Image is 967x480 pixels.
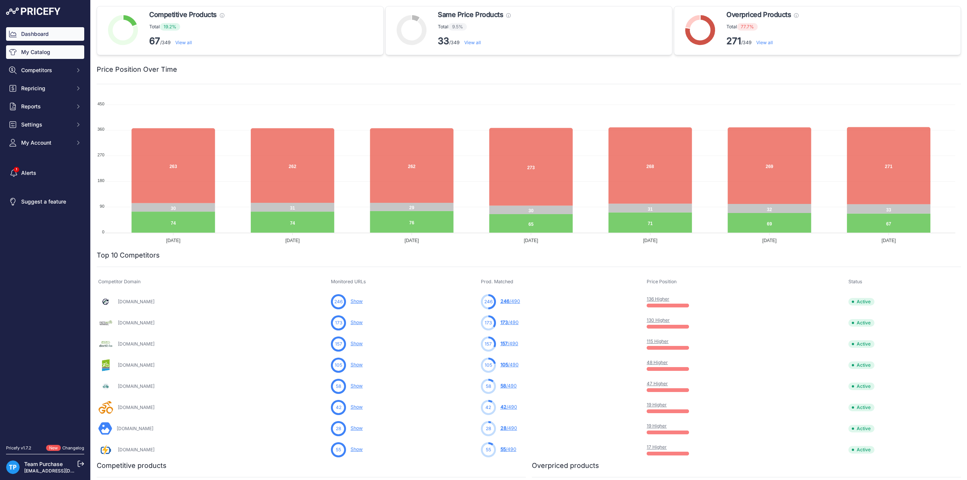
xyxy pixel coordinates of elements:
[486,383,491,390] span: 58
[500,404,517,410] a: 42/490
[532,460,599,471] h2: Overpriced products
[500,425,517,431] a: 28/490
[647,423,667,429] a: 19 Higher
[24,461,63,467] a: Team Purchase
[6,118,84,131] button: Settings
[98,279,141,284] span: Competitor Domain
[21,85,71,92] span: Repricing
[438,9,503,20] span: Same Price Products
[438,23,511,31] p: Total
[21,103,71,110] span: Reports
[351,341,363,346] a: Show
[500,319,519,325] a: 173/490
[6,195,84,208] a: Suggest a feature
[97,64,177,75] h2: Price Position Over Time
[335,319,342,326] span: 173
[97,153,104,157] tspan: 270
[486,425,491,432] span: 28
[481,279,513,284] span: Prod. Matched
[647,402,667,407] a: 19 Higher
[647,381,668,386] a: 47 Higher
[500,404,507,410] span: 42
[175,40,192,45] a: View all
[118,299,154,304] a: [DOMAIN_NAME]
[6,100,84,113] button: Reports
[6,27,84,436] nav: Sidebar
[351,319,363,325] a: Show
[524,238,538,243] tspan: [DATE]
[102,230,104,234] tspan: 0
[647,296,669,302] a: 136 Higher
[485,404,491,411] span: 42
[6,27,84,41] a: Dashboard
[726,23,799,31] p: Total
[149,35,160,46] strong: 67
[6,63,84,77] button: Competitors
[335,362,342,369] span: 105
[848,298,874,306] span: Active
[726,9,791,20] span: Overpriced Products
[500,362,519,367] a: 105/490
[331,279,366,284] span: Monitored URLs
[118,404,154,410] a: [DOMAIN_NAME]
[726,35,799,47] p: /349
[351,383,363,389] a: Show
[334,298,343,305] span: 246
[756,40,773,45] a: View all
[647,360,668,365] a: 48 Higher
[117,426,153,431] a: [DOMAIN_NAME]
[336,446,341,453] span: 55
[21,66,71,74] span: Competitors
[351,446,363,452] a: Show
[737,23,758,31] span: 77.7%
[500,446,516,452] a: 55/490
[149,9,217,20] span: Competitive Products
[335,341,342,347] span: 157
[500,298,520,304] a: 246/490
[848,319,874,327] span: Active
[405,238,419,243] tspan: [DATE]
[762,238,777,243] tspan: [DATE]
[643,238,657,243] tspan: [DATE]
[336,404,341,411] span: 42
[100,204,104,208] tspan: 90
[336,383,341,390] span: 58
[6,45,84,59] a: My Catalog
[118,447,154,452] a: [DOMAIN_NAME]
[62,445,84,451] a: Changelog
[97,178,104,183] tspan: 180
[97,102,104,106] tspan: 450
[118,341,154,347] a: [DOMAIN_NAME]
[351,298,363,304] a: Show
[6,82,84,95] button: Repricing
[351,362,363,367] a: Show
[486,446,491,453] span: 55
[6,445,31,451] div: Pricefy v1.7.2
[848,279,862,284] span: Status
[882,238,896,243] tspan: [DATE]
[500,383,506,389] span: 58
[351,404,363,410] a: Show
[500,319,508,325] span: 173
[485,362,492,369] span: 105
[647,279,677,284] span: Price Position
[848,425,874,432] span: Active
[118,320,154,326] a: [DOMAIN_NAME]
[848,383,874,390] span: Active
[848,404,874,411] span: Active
[500,341,518,346] a: 157/490
[97,127,104,131] tspan: 360
[285,238,300,243] tspan: [DATE]
[160,23,180,31] span: 19.2%
[500,362,508,367] span: 105
[485,319,492,326] span: 173
[647,317,670,323] a: 130 Higher
[21,121,71,128] span: Settings
[848,446,874,454] span: Active
[149,23,224,31] p: Total
[149,35,224,47] p: /349
[6,166,84,180] a: Alerts
[500,446,506,452] span: 55
[336,425,341,432] span: 28
[647,338,669,344] a: 115 Higher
